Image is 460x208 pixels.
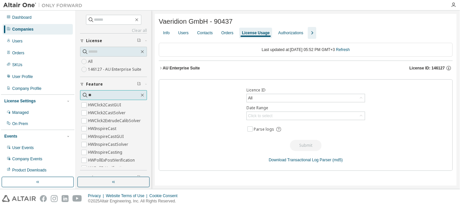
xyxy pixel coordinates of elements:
[246,105,365,111] label: Date Range
[290,140,322,151] button: Submit
[88,125,118,133] label: HWInspireCast
[247,94,253,102] div: All
[4,98,36,104] div: License Settings
[12,110,29,115] div: Managed
[163,65,200,71] div: AU Enterprise Suite
[80,28,147,33] a: Clear all
[88,141,129,148] label: HWInspireCastSolver
[12,62,22,67] div: SKUs
[246,88,365,93] label: Licence ID
[88,148,124,156] label: HWInspireCasting
[159,43,453,57] div: Last updated at: [DATE] 05:52 PM GMT+3
[12,74,33,79] div: User Profile
[197,30,213,36] div: Contacts
[88,65,143,73] label: 146127 - AU Enterprise Suite
[159,18,233,25] span: Vaeridion GmbH - 90437
[88,198,182,204] p: © 2025 Altair Engineering, Inc. All Rights Reserved.
[12,15,32,20] div: Dashboard
[86,82,103,87] span: Feature
[40,195,47,202] img: facebook.svg
[51,195,58,202] img: instagram.svg
[106,193,149,198] div: Website Terms of Use
[88,164,128,172] label: HWPollExVerification
[12,145,34,150] div: User Events
[88,101,122,109] label: HWClick2CastGUI
[88,193,106,198] div: Privacy
[12,50,24,56] div: Orders
[80,77,147,91] button: Feature
[247,112,365,120] div: Click to select
[221,30,234,36] div: Orders
[88,109,127,117] label: HWClick2CastSolver
[88,156,136,164] label: HWPollExPostVerification
[247,94,365,102] div: All
[4,134,17,139] div: Events
[88,58,94,65] label: All
[88,117,142,125] label: HWClick2ExtrudeCalibSolver
[137,175,141,180] span: Clear filter
[86,38,102,43] span: License
[72,195,82,202] img: youtube.svg
[88,133,125,141] label: HWInspireCastGUI
[12,27,34,32] div: Companies
[80,170,147,185] button: Only my usage
[137,82,141,87] span: Clear filter
[12,39,22,44] div: Users
[410,65,445,71] span: License ID: 146127
[137,38,141,43] span: Clear filter
[163,30,170,36] div: Info
[278,30,303,36] div: Authorizations
[336,47,350,52] a: Refresh
[80,34,147,48] button: License
[62,195,69,202] img: linkedin.svg
[2,195,36,202] img: altair_logo.svg
[178,30,188,36] div: Users
[248,113,273,118] div: Click to select
[12,86,42,91] div: Company Profile
[12,168,46,173] div: Product Downloads
[149,193,181,198] div: Cookie Consent
[86,175,117,180] span: Only my usage
[12,156,42,162] div: Company Events
[12,121,28,126] div: On Prem
[254,127,274,132] span: Parse logs
[332,158,343,162] a: (md5)
[242,30,270,36] div: License Usage
[3,2,86,9] img: Altair One
[269,158,331,162] a: Download Transactional Log Parser
[159,61,453,75] button: AU Enterprise SuiteLicense ID: 146127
